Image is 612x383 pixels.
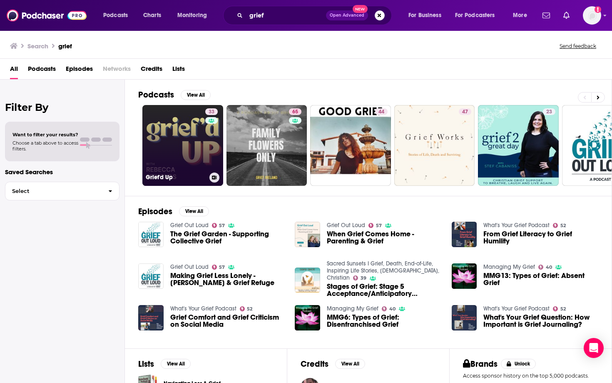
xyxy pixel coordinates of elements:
[138,9,166,22] a: Charts
[455,10,495,21] span: For Podcasters
[177,10,207,21] span: Monitoring
[142,105,223,186] a: 33Grief'd Up
[327,260,439,281] a: Sacred Sunsets I Grief, Death, End-of-Life, Inspiring Life Stories, Latter-Day Saint, Christian
[459,108,471,115] a: 47
[240,306,253,311] a: 52
[138,206,172,217] h2: Episodes
[103,10,128,21] span: Podcasts
[292,108,298,116] span: 65
[179,206,209,216] button: View All
[483,222,550,229] a: What's Your Grief Podcast
[462,108,468,116] span: 47
[478,105,559,186] a: 23
[483,230,598,245] a: From Grief Literacy to Grief Humility
[513,10,527,21] span: More
[327,283,442,297] a: Stages of Grief: Stage 5 Acceptance/Anticipatory Grief/Disenfranchised Grief/Complicated Grief
[353,275,366,280] a: 39
[7,8,87,23] a: Podchaser - Follow, Share and Rate Podcasts
[583,6,601,25] img: User Profile
[560,8,573,23] a: Show notifications dropdown
[483,314,598,328] a: What's Your Grief Question: How Important is Grief Journaling?
[327,222,365,229] a: Grief Out Loud
[170,314,285,328] a: Grief Comfort and Grief Criticism on Social Media
[452,263,477,289] img: MMG13: Types of Grief: Absent Grief
[170,272,285,286] span: Making Grief Less Lonely - [PERSON_NAME] & Grief Refuge
[295,222,320,247] img: When Grief Comes Home - Parenting & Grief
[209,108,214,116] span: 33
[170,272,285,286] a: Making Grief Less Lonely - Reid Peterson & Grief Refuge
[146,174,206,181] h3: Grief'd Up
[66,62,93,79] a: Episodes
[219,224,225,228] span: 57
[295,268,320,293] img: Stages of Grief: Stage 5 Acceptance/Anticipatory Grief/Disenfranchised Grief/Complicated Grief
[219,265,225,269] span: 57
[310,105,391,186] a: 44
[326,10,368,20] button: Open AdvancedNew
[170,222,209,229] a: Grief Out Loud
[361,276,366,280] span: 39
[463,373,598,379] p: Access sponsor history on the top 5,000 podcasts.
[170,263,209,270] a: Grief Out Loud
[584,338,604,358] div: Open Intercom Messenger
[138,206,209,217] a: EpisodesView All
[27,42,48,50] h3: Search
[138,90,174,100] h2: Podcasts
[246,9,326,22] input: Search podcasts, credits, & more...
[97,9,139,22] button: open menu
[5,101,119,113] h2: Filter By
[452,305,477,330] img: What's Your Grief Question: How Important is Grief Journaling?
[583,6,601,25] span: Logged in as torisims
[12,132,78,138] span: Want to filter your results?
[170,230,285,245] a: The Grief Garden - Supporting Collective Grief
[172,9,218,22] button: open menu
[138,305,164,330] img: Grief Comfort and Grief Criticism on Social Media
[378,108,384,116] span: 44
[507,9,537,22] button: open menu
[181,90,211,100] button: View All
[138,263,164,289] img: Making Grief Less Lonely - Reid Peterson & Grief Refuge
[389,307,396,311] span: 40
[560,307,566,311] span: 52
[330,13,364,18] span: Open Advanced
[553,306,566,311] a: 52
[403,9,452,22] button: open menu
[295,305,320,330] img: MMG6: Types of Grief: Disenfranchised Grief
[141,62,162,79] a: Credits
[452,222,477,247] img: From Grief Literacy to Grief Humility
[10,62,18,79] a: All
[483,305,550,312] a: What's Your Grief Podcast
[539,8,553,23] a: Show notifications dropdown
[172,62,185,79] a: Lists
[327,305,378,312] a: Managing My Grief
[5,182,119,200] button: Select
[5,168,119,176] p: Saved Searches
[483,272,598,286] a: MMG13: Types of Grief: Absent Grief
[301,359,328,369] h2: Credits
[408,10,441,21] span: For Business
[58,42,72,50] h3: grief
[546,108,552,116] span: 23
[138,359,191,369] a: ListsView All
[5,188,102,194] span: Select
[301,359,365,369] a: CreditsView All
[394,105,475,186] a: 47
[583,6,601,25] button: Show profile menu
[143,10,161,21] span: Charts
[231,6,400,25] div: Search podcasts, credits, & more...
[28,62,56,79] a: Podcasts
[327,314,442,328] a: MMG6: Types of Grief: Disenfranchised Grief
[170,305,236,312] a: What's Your Grief Podcast
[226,105,307,186] a: 65
[247,307,252,311] span: 52
[560,224,566,228] span: 52
[138,222,164,247] a: The Grief Garden - Supporting Collective Grief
